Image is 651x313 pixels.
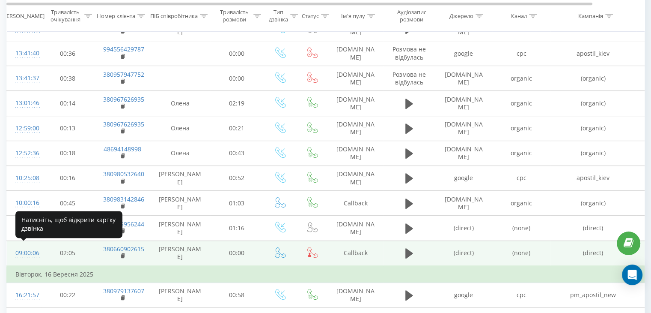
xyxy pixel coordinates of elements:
[435,66,493,91] td: [DOMAIN_NAME]
[150,241,210,266] td: [PERSON_NAME]
[435,166,493,190] td: google
[493,141,550,166] td: organic
[493,166,550,190] td: cpc
[550,283,636,307] td: pm_apostil_new
[15,195,33,211] div: 10:00:16
[210,91,264,116] td: 02:19
[550,66,636,91] td: (organic)
[392,70,426,86] span: Розмова не відбулась
[210,283,264,307] td: 00:58
[15,245,33,262] div: 09:00:06
[550,141,636,166] td: (organic)
[103,287,144,295] a: 380979137607
[103,245,144,253] a: 380660902615
[210,216,264,241] td: 01:16
[150,166,210,190] td: [PERSON_NAME]
[15,287,33,304] div: 16:21:57
[328,91,383,116] td: [DOMAIN_NAME]
[210,141,264,166] td: 00:43
[511,12,527,20] div: Канал
[210,66,264,91] td: 00:00
[578,12,603,20] div: Кампанія
[150,91,210,116] td: Олена
[15,45,33,62] div: 13:41:40
[550,166,636,190] td: apostil_kiev
[435,116,493,141] td: [DOMAIN_NAME]
[269,9,288,24] div: Тип дзвінка
[328,66,383,91] td: [DOMAIN_NAME]
[41,41,95,66] td: 00:36
[435,241,493,266] td: (direct)
[150,191,210,216] td: [PERSON_NAME]
[550,216,636,241] td: (direct)
[41,166,95,190] td: 00:16
[15,170,33,187] div: 10:25:08
[622,265,642,285] div: Open Intercom Messenger
[150,216,210,241] td: [PERSON_NAME]
[48,9,82,24] div: Тривалість очікування
[15,95,33,111] div: 13:01:46
[103,195,144,203] a: 380983142846
[41,66,95,91] td: 00:38
[41,283,95,307] td: 00:22
[493,283,550,307] td: cpc
[15,211,122,238] div: Натисніть, щоб відкрити картку дзвінка
[435,216,493,241] td: (direct)
[103,170,144,178] a: 380980532640
[435,283,493,307] td: google
[550,91,636,116] td: (organic)
[435,91,493,116] td: [DOMAIN_NAME]
[391,9,432,24] div: Аудіозапис розмови
[103,120,144,128] a: 380967626935
[493,66,550,91] td: organic
[328,191,383,216] td: Callback
[41,241,95,266] td: 02:05
[435,191,493,216] td: [DOMAIN_NAME]
[210,191,264,216] td: 01:03
[341,12,365,20] div: Ім'я пулу
[550,191,636,216] td: (organic)
[210,41,264,66] td: 00:00
[493,41,550,66] td: cpc
[328,216,383,241] td: [DOMAIN_NAME]
[150,283,210,307] td: [PERSON_NAME]
[493,241,550,266] td: (none)
[328,141,383,166] td: [DOMAIN_NAME]
[104,145,141,153] a: 48694148998
[328,116,383,141] td: [DOMAIN_NAME]
[449,12,473,20] div: Джерело
[1,12,45,20] div: [PERSON_NAME]
[328,241,383,266] td: Callback
[150,141,210,166] td: Олена
[550,41,636,66] td: apostil_kiev
[41,191,95,216] td: 00:45
[210,241,264,266] td: 00:00
[392,45,426,61] span: Розмова не відбулась
[103,45,144,53] a: 994556429787
[328,41,383,66] td: [DOMAIN_NAME]
[103,95,144,103] a: 380967626935
[493,91,550,116] td: organic
[41,141,95,166] td: 00:18
[15,70,33,87] div: 13:41:37
[493,116,550,141] td: organic
[435,141,493,166] td: [DOMAIN_NAME]
[550,116,636,141] td: (organic)
[41,91,95,116] td: 00:14
[150,116,210,141] td: Олена
[15,120,33,137] div: 12:59:00
[217,9,251,24] div: Тривалість розмови
[103,70,144,78] a: 380957947752
[302,12,319,20] div: Статус
[103,220,144,228] a: 380505956244
[328,166,383,190] td: [DOMAIN_NAME]
[550,241,636,266] td: (direct)
[97,12,135,20] div: Номер клієнта
[150,12,198,20] div: ПІБ співробітника
[435,41,493,66] td: google
[210,166,264,190] td: 00:52
[493,191,550,216] td: organic
[328,283,383,307] td: [DOMAIN_NAME]
[493,216,550,241] td: (none)
[210,116,264,141] td: 00:21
